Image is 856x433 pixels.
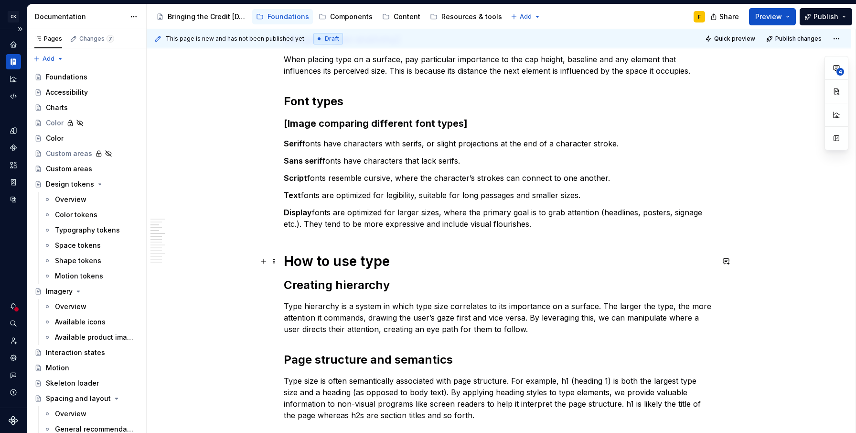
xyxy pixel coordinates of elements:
p: fonts are optimized for larger sizes, where the primary goal is to grab attention (headlines, pos... [284,207,714,230]
strong: Script [284,173,307,183]
a: Invite team [6,333,21,348]
div: Design tokens [46,179,94,189]
p: fonts are optimized for legibility, suitable for long passages and smaller sizes. [284,189,714,201]
svg: Supernova Logo [9,416,18,425]
a: Custom areas [31,146,142,161]
div: Content [394,12,420,22]
div: Imagery [46,287,73,296]
h2: Page structure and semantics [284,352,714,367]
a: Content [378,9,424,24]
a: Imagery [31,284,142,299]
a: Space tokens [40,238,142,253]
span: This page is new and has not been published yet. [166,35,306,43]
a: Overview [40,406,142,422]
button: Search ⌘K [6,316,21,331]
a: Available icons [40,314,142,330]
div: Available product imagery [55,333,134,342]
button: Add [31,52,66,66]
a: Accessibility [31,85,142,100]
div: Available icons [55,317,106,327]
a: Foundations [31,69,142,85]
button: Notifications [6,299,21,314]
a: Color [31,115,142,131]
button: Publish changes [763,32,826,45]
span: Add [43,55,54,63]
a: Shape tokens [40,253,142,268]
a: Storybook stories [6,175,21,190]
div: Accessibility [46,88,88,97]
span: Add [520,13,532,21]
span: Quick preview [714,35,755,43]
a: Bringing the Credit [DATE] brand to life across products [152,9,250,24]
div: Overview [55,409,86,419]
a: Skeleton loader [31,376,142,391]
button: CK [2,6,25,27]
span: Draft [325,35,339,43]
button: Contact support [6,367,21,383]
a: Home [6,37,21,52]
div: Skeleton loader [46,378,99,388]
a: Assets [6,157,21,173]
div: Resources & tools [441,12,502,22]
a: Analytics [6,71,21,87]
a: Resources & tools [426,9,506,24]
div: Motion [46,363,69,373]
div: Design tokens [6,123,21,138]
div: Overview [55,195,86,204]
a: Color [31,131,142,146]
p: Type hierarchy is a system in which type size correlates to its importance on a surface. The larg... [284,300,714,335]
h2: Creating hierarchy [284,278,714,293]
strong: Serif [284,139,302,148]
a: Foundations [252,9,313,24]
div: Overview [55,302,86,311]
strong: Text [284,190,301,200]
span: Publish [813,12,838,22]
div: CK [8,11,19,22]
h1: How to use type [284,253,714,270]
div: Page tree [152,7,506,26]
p: When placing type on a surface, pay particular importance to the cap height, baseline and any ele... [284,54,714,77]
div: Foundations [46,72,87,82]
a: Charts [31,100,142,115]
a: Overview [40,299,142,314]
span: Share [719,12,739,22]
div: Foundations [267,12,309,22]
div: Spacing and layout [46,394,111,403]
div: Bringing the Credit [DATE] brand to life across products [168,12,246,22]
div: Pages [34,35,62,43]
span: Preview [755,12,782,22]
a: Available product imagery [40,330,142,345]
div: Custom areas [46,149,92,158]
p: Type size is often semantically associated with page structure. For example, h1 (heading 1) is bo... [284,375,714,421]
h2: Font types [284,94,714,109]
div: Custom areas [46,164,92,174]
div: Space tokens [55,241,101,250]
div: Changes [79,35,114,43]
a: Motion [31,360,142,376]
div: Color [46,118,64,128]
div: Settings [6,350,21,366]
div: Documentation [35,12,125,22]
div: Typography tokens [55,225,120,235]
span: Publish changes [775,35,822,43]
p: fonts have characters that lack serifs. [284,155,714,167]
p: fonts resemble cursive, where the character’s strokes can connect to one another. [284,172,714,184]
a: Motion tokens [40,268,142,284]
a: Data sources [6,192,21,207]
button: Add [508,10,544,23]
h3: [Image comparing different font types] [284,117,714,130]
a: Components [6,140,21,155]
button: Expand sidebar [13,22,27,36]
a: Custom areas [31,161,142,177]
div: Color [46,133,64,143]
a: Overview [40,192,142,207]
